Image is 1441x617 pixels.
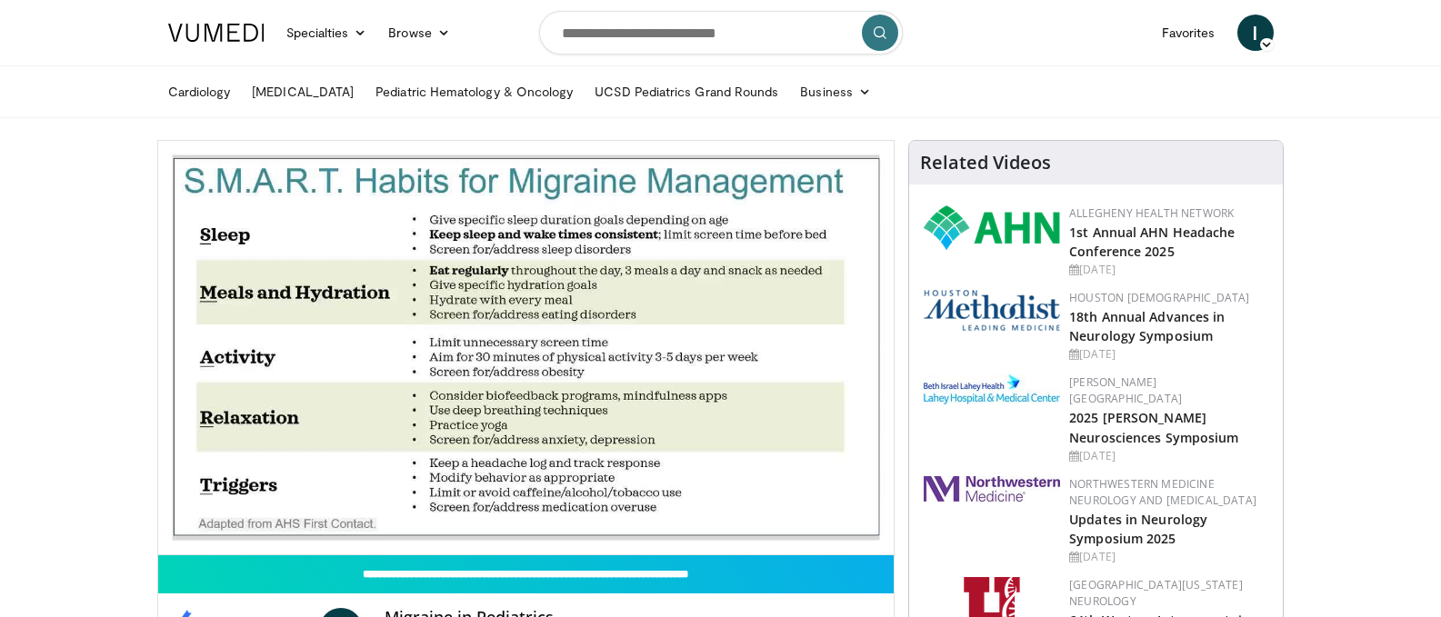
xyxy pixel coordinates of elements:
[275,15,378,51] a: Specialties
[1069,476,1256,508] a: Northwestern Medicine Neurology and [MEDICAL_DATA]
[1069,205,1234,221] a: Allegheny Health Network
[1069,374,1182,406] a: [PERSON_NAME][GEOGRAPHIC_DATA]
[924,205,1060,250] img: 628ffacf-ddeb-4409-8647-b4d1102df243.png.150x105_q85_autocrop_double_scale_upscale_version-0.2.png
[1069,308,1225,344] a: 18th Annual Advances in Neurology Symposium
[789,74,882,110] a: Business
[1069,409,1238,445] a: 2025 [PERSON_NAME] Neurosciences Symposium
[1069,262,1268,278] div: [DATE]
[1151,15,1226,51] a: Favorites
[1069,448,1268,464] div: [DATE]
[1069,577,1243,609] a: [GEOGRAPHIC_DATA][US_STATE] Neurology
[924,290,1060,331] img: 5e4488cc-e109-4a4e-9fd9-73bb9237ee91.png.150x105_q85_autocrop_double_scale_upscale_version-0.2.png
[1069,290,1249,305] a: Houston [DEMOGRAPHIC_DATA]
[1069,224,1235,260] a: 1st Annual AHN Headache Conference 2025
[1237,15,1274,51] a: I
[584,74,789,110] a: UCSD Pediatrics Grand Rounds
[924,374,1060,404] img: e7977282-282c-4444-820d-7cc2733560fd.jpg.150x105_q85_autocrop_double_scale_upscale_version-0.2.jpg
[158,141,895,555] video-js: Video Player
[920,152,1051,174] h4: Related Videos
[1069,549,1268,565] div: [DATE]
[168,24,265,42] img: VuMedi Logo
[924,476,1060,502] img: 2a462fb6-9365-492a-ac79-3166a6f924d8.png.150x105_q85_autocrop_double_scale_upscale_version-0.2.jpg
[365,74,584,110] a: Pediatric Hematology & Oncology
[1069,346,1268,363] div: [DATE]
[1069,511,1207,547] a: Updates in Neurology Symposium 2025
[539,11,903,55] input: Search topics, interventions
[157,74,242,110] a: Cardiology
[377,15,461,51] a: Browse
[241,74,365,110] a: [MEDICAL_DATA]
